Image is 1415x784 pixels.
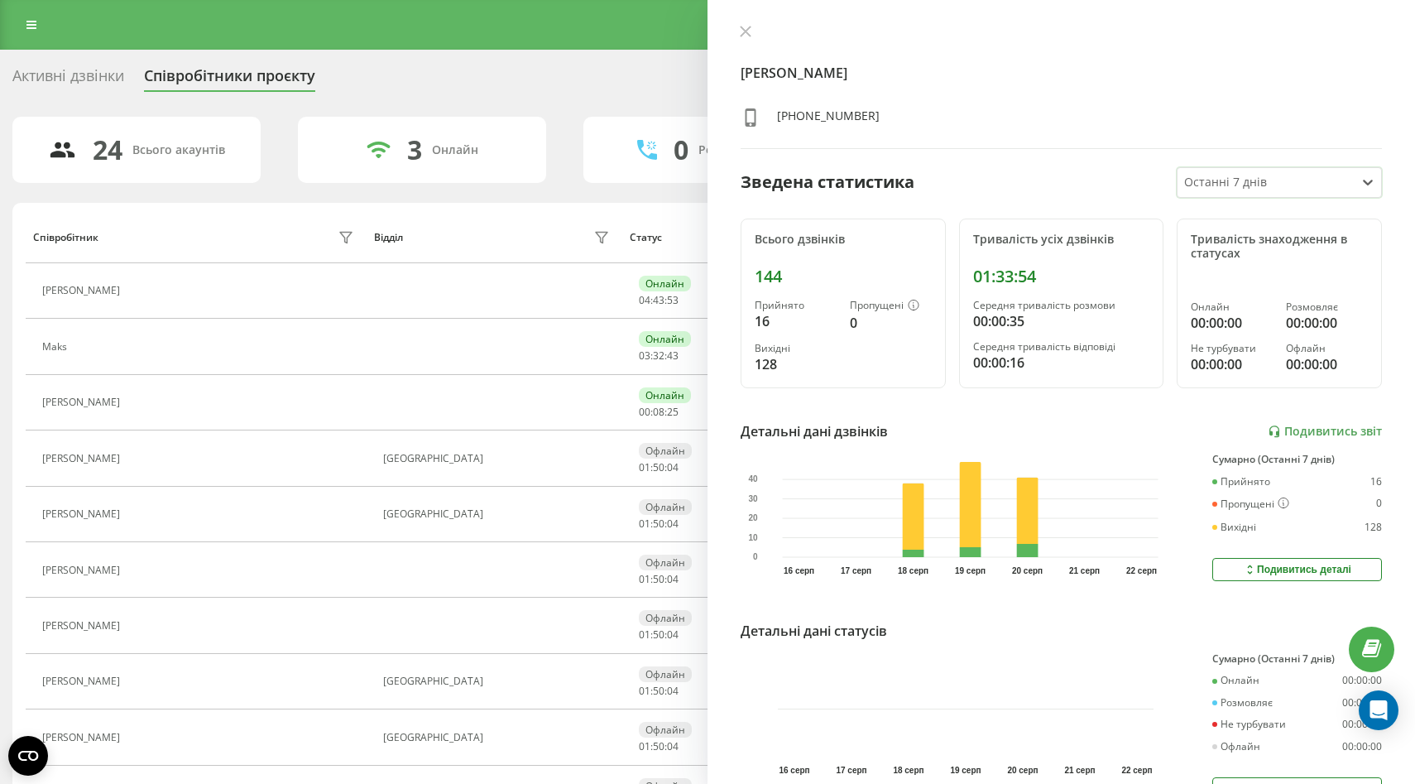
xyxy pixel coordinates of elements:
div: Офлайн [1286,343,1368,354]
div: [PERSON_NAME] [42,676,124,687]
text: 16 серп [779,766,809,775]
div: Відділ [374,232,403,243]
div: 16 [1370,476,1382,488]
text: 10 [748,533,758,542]
div: : : [639,406,679,418]
div: [GEOGRAPHIC_DATA] [383,453,613,464]
span: 50 [653,572,664,586]
text: 21 серп [1069,566,1100,575]
h4: [PERSON_NAME] [741,63,1382,83]
div: 01:33:54 [973,267,1150,286]
div: Open Intercom Messenger [1359,690,1398,730]
div: Детальні дані статусів [741,621,887,641]
text: 18 серп [893,766,923,775]
div: Прийнято [1212,476,1270,488]
div: Співробітник [33,232,98,243]
div: Тривалість знаходження в статусах [1191,233,1368,261]
div: [GEOGRAPHIC_DATA] [383,508,613,520]
div: 144 [755,267,932,286]
span: 01 [639,684,650,698]
text: 20 [748,514,758,523]
div: 00:00:00 [1342,675,1382,686]
div: Офлайн [639,666,692,682]
span: 08 [653,405,664,419]
div: Прийнято [755,300,837,311]
a: Подивитись звіт [1268,425,1382,439]
span: 04 [639,293,650,307]
text: 20 серп [1007,766,1038,775]
div: Сумарно (Останні 7 днів) [1212,653,1382,665]
div: 0 [850,313,932,333]
span: 32 [653,349,664,363]
div: [PHONE_NUMBER] [777,108,880,132]
text: 19 серп [950,766,981,775]
span: 04 [667,628,679,642]
text: 0 [753,553,758,562]
div: 00:00:35 [973,311,1150,331]
text: 21 серп [1064,766,1095,775]
button: Open CMP widget [8,736,48,776]
div: 00:00:00 [1342,719,1382,730]
div: [PERSON_NAME] [42,732,124,743]
div: Пропущені [1212,498,1289,511]
text: 40 [748,475,758,484]
div: 0 [1376,498,1382,511]
text: 17 серп [841,566,871,575]
div: : : [639,629,679,641]
div: : : [639,574,679,585]
span: 43 [667,349,679,363]
div: Всього акаунтів [132,143,225,157]
div: 00:00:00 [1286,354,1368,374]
div: Офлайн [1212,741,1260,753]
div: 00:00:00 [1191,354,1273,374]
div: 00:00:16 [973,353,1150,373]
div: Онлайн [639,387,691,403]
div: Вихідні [1212,522,1256,533]
div: Пропущені [850,300,932,313]
div: Середня тривалість відповіді [973,341,1150,353]
span: 50 [653,684,664,698]
div: Розмовляє [1212,697,1273,709]
div: [PERSON_NAME] [42,397,124,408]
span: 04 [667,739,679,753]
span: 03 [639,349,650,363]
span: 53 [667,293,679,307]
div: 3 [407,134,422,166]
text: 16 серп [784,566,814,575]
div: : : [639,350,679,362]
span: 43 [653,293,664,307]
div: [PERSON_NAME] [42,620,124,632]
div: Вихідні [755,343,837,354]
text: 30 [748,494,758,503]
span: 01 [639,739,650,753]
div: [GEOGRAPHIC_DATA] [383,676,613,687]
div: : : [639,741,679,753]
div: Не турбувати [1212,719,1286,730]
div: 128 [1365,522,1382,533]
div: Онлайн [639,276,691,291]
span: 04 [667,684,679,698]
span: 50 [653,460,664,474]
div: [PERSON_NAME] [42,508,124,520]
div: [PERSON_NAME] [42,285,124,296]
div: Активні дзвінки [12,67,124,93]
span: 00 [639,405,650,419]
div: 00:00:00 [1286,313,1368,333]
div: 00:00:00 [1342,697,1382,709]
span: 01 [639,517,650,531]
div: 00:00:00 [1342,741,1382,753]
text: 19 серп [955,566,986,575]
span: 01 [639,460,650,474]
span: 04 [667,460,679,474]
div: Зведена статистика [741,170,914,195]
span: 04 [667,572,679,586]
div: [PERSON_NAME] [42,565,124,576]
text: 20 серп [1012,566,1043,575]
div: 24 [93,134,122,166]
div: 00:00:00 [1191,313,1273,333]
div: : : [639,518,679,530]
div: Офлайн [639,555,692,570]
div: : : [639,462,679,474]
div: Тривалість усіх дзвінків [973,233,1150,247]
div: [GEOGRAPHIC_DATA] [383,732,613,743]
